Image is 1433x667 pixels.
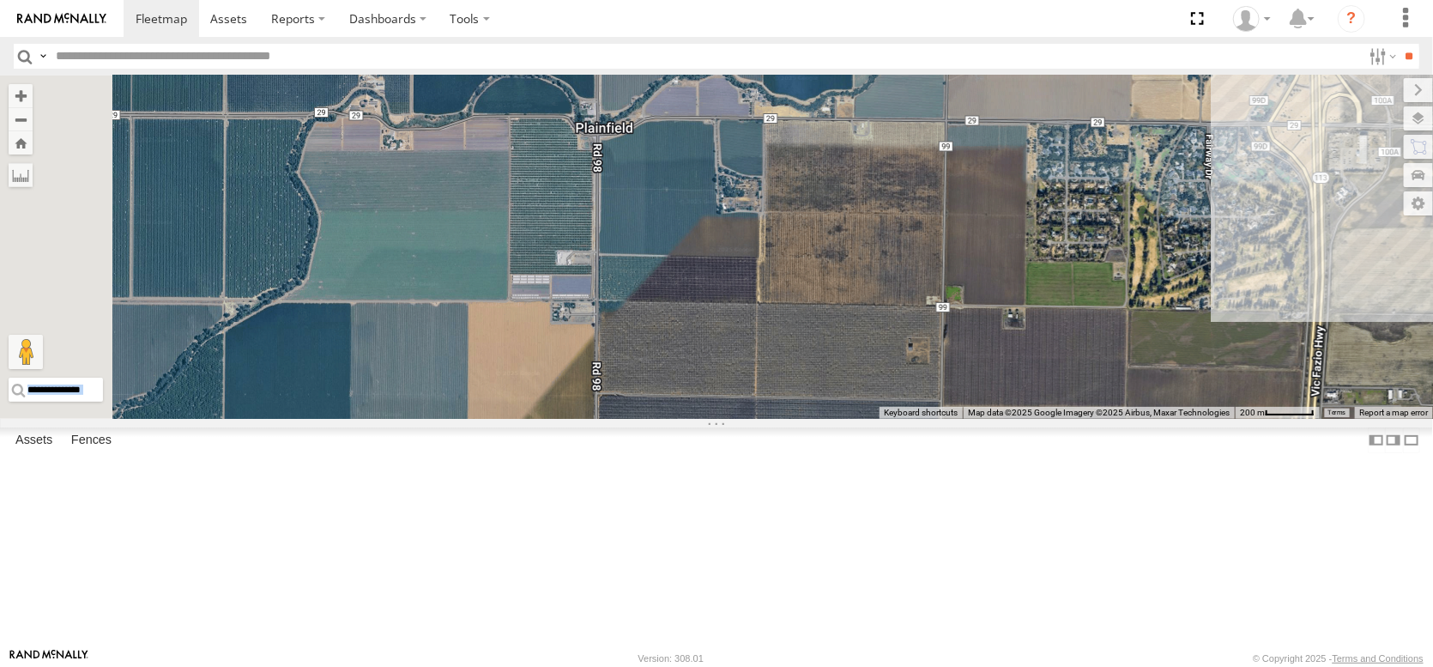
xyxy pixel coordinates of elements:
[1363,44,1400,69] label: Search Filter Options
[1359,408,1428,417] a: Report a map error
[9,131,33,155] button: Zoom Home
[36,44,50,69] label: Search Query
[1253,653,1424,664] div: © Copyright 2025 -
[1338,5,1365,33] i: ?
[7,428,61,452] label: Assets
[1368,427,1385,452] label: Dock Summary Table to the Left
[1385,427,1402,452] label: Dock Summary Table to the Right
[1333,653,1424,664] a: Terms and Conditions
[638,653,704,664] div: Version: 308.01
[9,650,88,667] a: Visit our Website
[884,407,958,419] button: Keyboard shortcuts
[9,84,33,107] button: Zoom in
[1404,191,1433,215] label: Map Settings
[9,107,33,131] button: Zoom out
[9,163,33,187] label: Measure
[63,428,120,452] label: Fences
[9,335,43,369] button: Drag Pegman onto the map to open Street View
[17,13,106,25] img: rand-logo.svg
[968,408,1230,417] span: Map data ©2025 Google Imagery ©2025 Airbus, Maxar Technologies
[1235,407,1320,419] button: Map Scale: 200 m per 54 pixels
[1227,6,1277,32] div: Dennis Braga
[1403,427,1420,452] label: Hide Summary Table
[1328,409,1346,416] a: Terms (opens in new tab)
[1240,408,1265,417] span: 200 m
